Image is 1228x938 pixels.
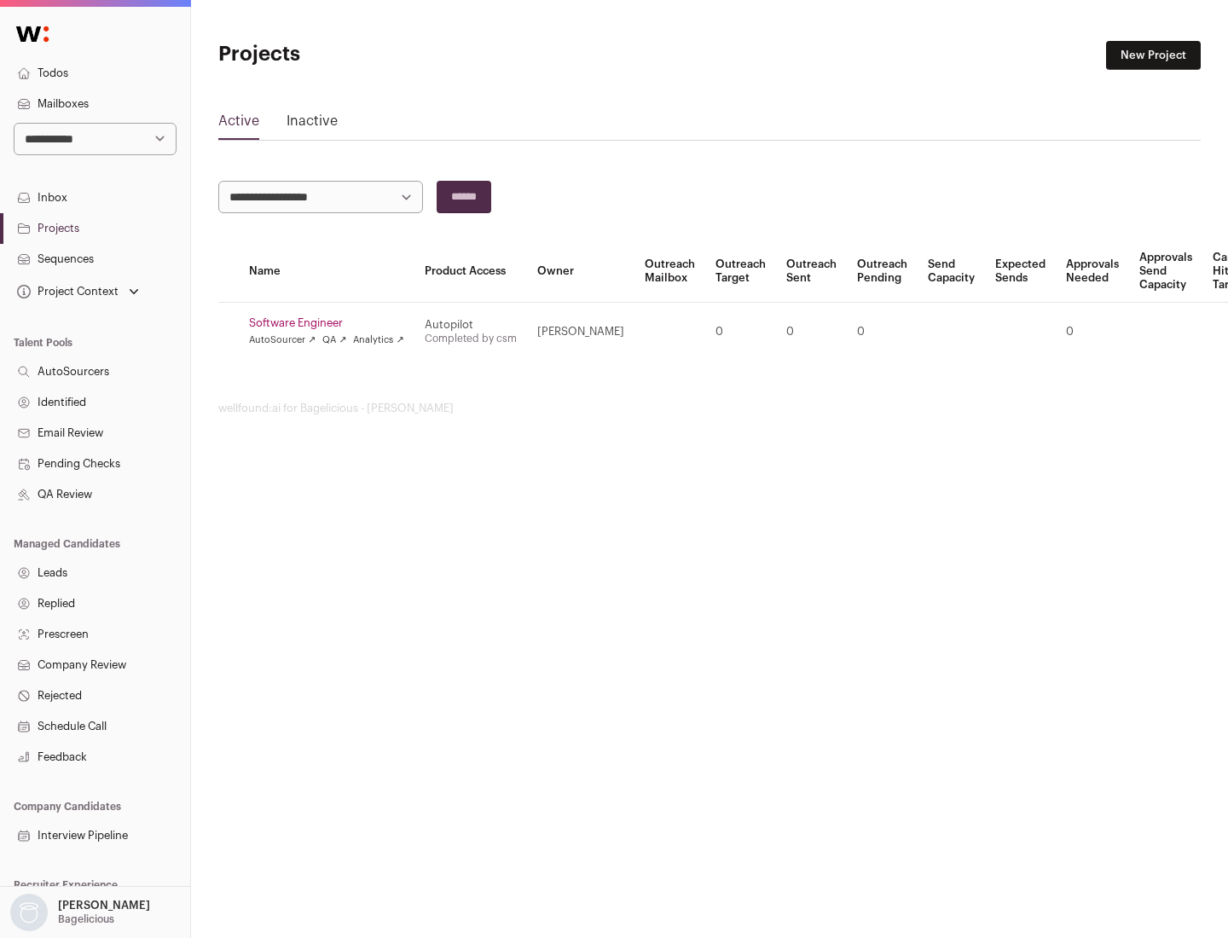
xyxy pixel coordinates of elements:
[527,303,634,362] td: [PERSON_NAME]
[58,912,114,926] p: Bagelicious
[527,240,634,303] th: Owner
[249,333,316,347] a: AutoSourcer ↗
[918,240,985,303] th: Send Capacity
[776,240,847,303] th: Outreach Sent
[1056,303,1129,362] td: 0
[425,318,517,332] div: Autopilot
[14,285,119,298] div: Project Context
[414,240,527,303] th: Product Access
[1056,240,1129,303] th: Approvals Needed
[14,280,142,304] button: Open dropdown
[353,333,403,347] a: Analytics ↗
[425,333,517,344] a: Completed by csm
[249,316,404,330] a: Software Engineer
[1106,41,1201,70] a: New Project
[322,333,346,347] a: QA ↗
[58,899,150,912] p: [PERSON_NAME]
[218,111,259,138] a: Active
[218,41,546,68] h1: Projects
[10,894,48,931] img: nopic.png
[287,111,338,138] a: Inactive
[847,240,918,303] th: Outreach Pending
[705,240,776,303] th: Outreach Target
[239,240,414,303] th: Name
[1129,240,1202,303] th: Approvals Send Capacity
[7,17,58,51] img: Wellfound
[634,240,705,303] th: Outreach Mailbox
[218,402,1201,415] footer: wellfound:ai for Bagelicious - [PERSON_NAME]
[985,240,1056,303] th: Expected Sends
[7,894,153,931] button: Open dropdown
[776,303,847,362] td: 0
[705,303,776,362] td: 0
[847,303,918,362] td: 0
